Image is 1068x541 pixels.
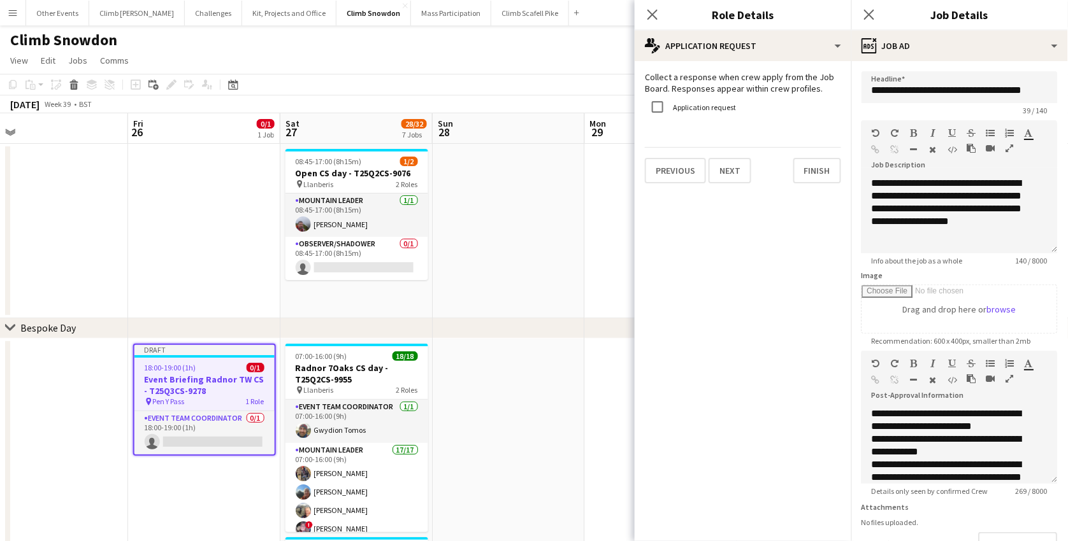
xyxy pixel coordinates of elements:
[257,119,275,129] span: 0/1
[10,31,117,50] h1: Climb Snowdon
[285,344,428,532] app-job-card: 07:00-16:00 (9h)18/18Radnor 7Oaks CS day - T25Q2CS-9955 Llanberis2 RolesEvent Team Coordinator1/1...
[670,102,736,112] label: Application request
[891,128,900,138] button: Redo
[242,1,336,25] button: Kit, Projects and Office
[42,99,74,109] span: Week 39
[396,385,418,395] span: 2 Roles
[1025,358,1034,369] button: Text Color
[891,358,900,369] button: Redo
[247,363,264,372] span: 0/1
[862,256,973,265] span: Info about the job as a whole
[63,52,92,69] a: Jobs
[910,375,919,385] button: Horizontal Line
[133,344,276,456] app-job-card: Draft18:00-19:00 (1h)0/1Event Briefing Radnor TW CS - T25Q3CS-9278 Pen Y Pass1 RoleEvent Team Coo...
[645,158,706,183] button: Previous
[862,336,1041,346] span: Recommendation: 600 x 400px, smaller than 2mb
[153,397,185,406] span: Pen Y Pass
[185,1,242,25] button: Challenges
[590,118,607,129] span: Mon
[929,358,938,369] button: Italic
[305,521,313,529] span: !
[967,374,976,384] button: Paste as plain text
[967,143,976,153] button: Paste as plain text
[285,167,428,179] h3: Open CS day - T25Q2CS-9076
[862,502,909,512] label: Attachments
[134,345,275,355] div: Draft
[145,363,196,372] span: 18:00-19:00 (1h)
[246,397,264,406] span: 1 Role
[986,358,995,369] button: Unordered List
[851,31,1068,61] div: Job Ad
[10,98,40,111] div: [DATE]
[986,143,995,153] button: Insert video
[967,128,976,138] button: Strikethrough
[491,1,569,25] button: Climb Scafell Pike
[910,144,919,155] button: Horizontal Line
[910,358,919,369] button: Bold
[285,237,428,280] app-card-role: Observer/Shadower0/108:45-17:00 (8h15m)
[400,157,418,166] span: 1/2
[793,158,841,183] button: Finish
[284,125,299,139] span: 27
[1013,106,1058,115] span: 39 / 140
[402,130,426,139] div: 7 Jobs
[948,128,957,138] button: Underline
[336,1,411,25] button: Climb Snowdon
[929,128,938,138] button: Italic
[396,179,418,189] span: 2 Roles
[131,125,143,139] span: 26
[401,119,427,129] span: 28/32
[948,358,957,369] button: Underline
[296,351,347,361] span: 07:00-16:00 (9h)
[967,358,976,369] button: Strikethrough
[134,411,275,454] app-card-role: Event Team Coordinator0/118:00-19:00 (1h)
[438,118,453,129] span: Sun
[986,128,995,138] button: Unordered List
[635,6,851,23] h3: Role Details
[41,55,55,66] span: Edit
[1006,256,1058,265] span: 140 / 8000
[872,358,881,369] button: Undo
[26,1,89,25] button: Other Events
[1006,358,1014,369] button: Ordered List
[986,374,995,384] button: Insert video
[79,99,92,109] div: BST
[709,158,751,183] button: Next
[872,128,881,138] button: Undo
[645,71,841,94] p: Collect a response when crew apply from the Job Board. Responses appear within crew profiles.
[1006,374,1014,384] button: Fullscreen
[36,52,61,69] a: Edit
[929,144,938,155] button: Clear Formatting
[5,52,33,69] a: View
[100,55,129,66] span: Comms
[285,149,428,280] app-job-card: 08:45-17:00 (8h15m)1/2Open CS day - T25Q2CS-9076 Llanberis2 RolesMountain Leader1/108:45-17:00 (8...
[285,362,428,385] h3: Radnor 7Oaks CS day - T25Q2CS-9955
[285,400,428,443] app-card-role: Event Team Coordinator1/107:00-16:00 (9h)Gwydion Tomos
[1006,143,1014,153] button: Fullscreen
[1025,128,1034,138] button: Text Color
[393,351,418,361] span: 18/18
[411,1,491,25] button: Mass Participation
[862,486,999,496] span: Details only seen by confirmed Crew
[588,125,607,139] span: 29
[285,118,299,129] span: Sat
[910,128,919,138] button: Bold
[296,157,362,166] span: 08:45-17:00 (8h15m)
[89,1,185,25] button: Climb [PERSON_NAME]
[304,179,334,189] span: Llanberis
[134,374,275,397] h3: Event Briefing Radnor TW CS - T25Q3CS-9278
[20,321,76,334] div: Bespoke Day
[635,31,851,61] div: Application Request
[948,375,957,385] button: HTML Code
[95,52,134,69] a: Comms
[851,6,1068,23] h3: Job Details
[436,125,453,139] span: 28
[1006,128,1014,138] button: Ordered List
[10,55,28,66] span: View
[862,517,1058,527] div: No files uploaded.
[304,385,334,395] span: Llanberis
[929,375,938,385] button: Clear Formatting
